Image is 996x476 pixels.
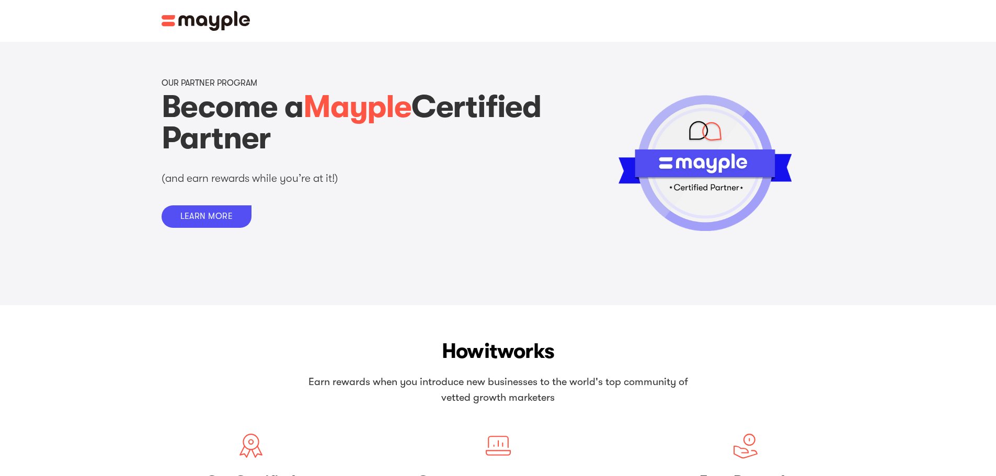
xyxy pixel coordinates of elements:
[162,205,252,228] a: LEARN MORE
[162,91,551,154] h1: Become a Certified Partner
[484,339,497,363] span: it
[162,78,257,88] p: OUR PARTNER PROGRAM
[302,374,694,405] p: Earn rewards when you introduce new businesses to the world's top community of vetted growth mark...
[162,11,250,31] img: Mayple logo
[141,336,856,366] h2: How works
[303,89,411,125] span: Mayple
[732,433,759,459] img: Grow your business
[485,433,511,459] img: Find a match
[237,433,264,459] img: Create your marketing brief.
[180,212,233,222] div: LEARN MORE
[162,171,433,186] p: (and earn rewards while you’re at it!)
